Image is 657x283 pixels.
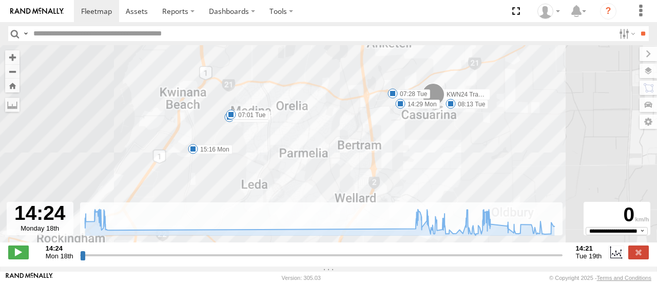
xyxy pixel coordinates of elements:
a: Terms and Conditions [597,275,651,281]
label: Search Filter Options [615,26,637,41]
label: Play/Stop [8,246,29,259]
button: Zoom out [5,64,20,79]
strong: 14:21 [576,244,602,252]
label: 15:16 Mon [193,145,233,154]
div: Version: 305.03 [282,275,321,281]
i: ? [600,3,616,20]
span: Tue 19th Aug 2025 [576,252,602,260]
label: 07:28 Tue [393,89,430,99]
label: 15:32 Mon [229,113,269,122]
label: 14:29 Mon [400,100,440,109]
div: 0 [585,203,649,227]
label: Search Query [22,26,30,41]
span: Mon 18th Aug 2025 [46,252,73,260]
label: Measure [5,98,20,112]
div: Joseph Girod [534,4,564,19]
strong: 14:24 [46,244,73,252]
label: Close [628,246,649,259]
button: Zoom in [5,50,20,64]
div: © Copyright 2025 - [549,275,651,281]
img: rand-logo.svg [10,8,64,15]
label: Map Settings [640,115,657,129]
a: Visit our Website [6,273,53,283]
label: 15:41 Mon [231,111,270,120]
label: 07:01 Tue [231,110,268,120]
label: 08:13 Tue [451,100,488,109]
span: KWN24 Tractor [447,91,489,98]
button: Zoom Home [5,79,20,92]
